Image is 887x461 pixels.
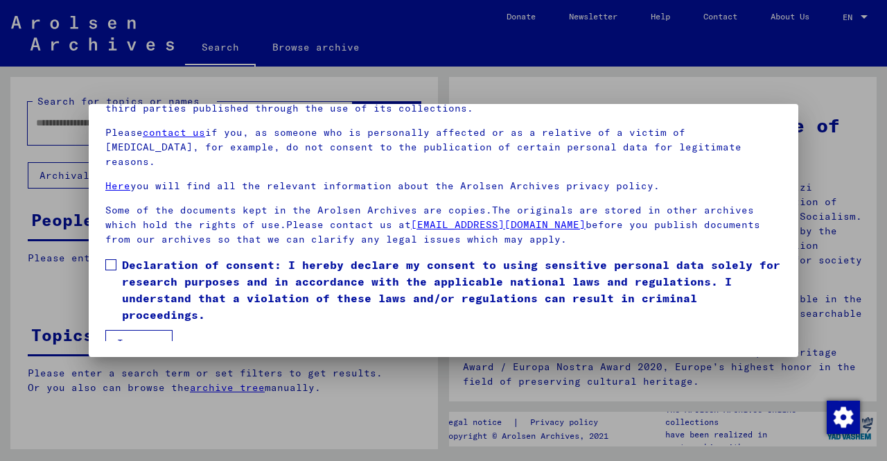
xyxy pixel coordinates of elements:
[105,330,173,356] button: I agree
[143,126,205,139] a: contact us
[105,179,782,193] p: you will find all the relevant information about the Arolsen Archives privacy policy.
[105,180,130,192] a: Here
[827,401,860,434] img: Change consent
[105,125,782,169] p: Please if you, as someone who is personally affected or as a relative of a victim of [MEDICAL_DAT...
[105,203,782,247] p: Some of the documents kept in the Arolsen Archives are copies.The originals are stored in other a...
[826,400,859,433] div: Change consent
[411,218,586,231] a: [EMAIL_ADDRESS][DOMAIN_NAME]
[122,256,782,323] span: Declaration of consent: I hereby declare my consent to using sensitive personal data solely for r...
